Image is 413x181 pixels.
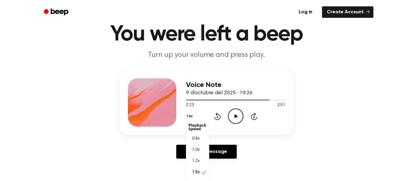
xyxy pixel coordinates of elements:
span: 1.0x [192,147,200,153]
span: 1.5x [192,169,200,176]
div: Playback Speed [186,121,209,133]
span: 0.8x [192,136,200,142]
button: 1.5x [186,111,195,121]
span: 1.2x [192,158,200,164]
